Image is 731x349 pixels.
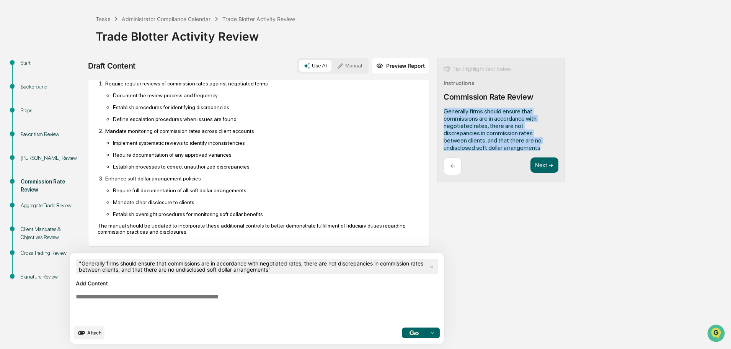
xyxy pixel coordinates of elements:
[113,92,420,98] p: Document the review process and frequency
[76,259,438,274] div: "Generally firms should ensure that commissions are in accordance with negotiated rates, there ar...
[76,259,429,274] span: "Generally firms should ensure that commissions are in accordance with negotiated rates, there ar...
[74,279,440,288] div: Add Content
[410,330,419,335] img: Go
[105,80,420,87] p: Require regular reviews of commission rates against negotiated terms
[21,154,83,162] div: [PERSON_NAME] Review
[113,140,420,146] p: Implement systematic reviews to identify inconsistencies
[21,59,83,67] div: Start
[26,59,126,66] div: Start new chat
[113,211,420,217] p: Establish oversight procedures for monitoring soft dollar benefits
[21,130,83,138] div: Favoritism Review
[707,324,727,344] iframe: Open customer support
[21,249,83,257] div: Cross Trading Review
[63,97,95,104] span: Attestations
[88,61,135,70] div: Draft Content
[5,93,52,107] a: 🖐️Preclearance
[8,97,14,103] div: 🖐️
[113,104,420,110] p: Establish procedures for identifying discrepancies
[105,128,420,134] p: Mandate monitoring of commission rates across client accounts
[96,23,727,43] div: Trade Blotter Activity Review
[96,16,110,22] div: Tasks
[87,330,101,336] span: Attach
[8,16,139,28] p: How can we help?
[21,273,83,281] div: Signature Review
[113,164,420,170] p: Establish processes to correct unauthorized discrepancies
[444,80,475,86] div: Instructions
[105,175,420,182] p: Enhance soft dollar arrangement policies
[130,61,139,70] button: Start new chat
[15,97,49,104] span: Preclearance
[15,111,48,119] span: Data Lookup
[76,130,93,136] span: Pylon
[21,83,83,91] div: Background
[222,16,295,22] div: Trade Blotter Activity Review
[444,108,542,151] span: Generally firms should ensure that commissions are in accordance with negotiated rates, there are...
[530,157,558,173] button: Next ➔
[122,16,210,22] div: Administrator Compliance Calendar
[52,93,98,107] a: 🗄️Attestations
[450,162,455,170] p: ←
[8,59,21,72] img: 1746055101610-c473b297-6a78-478c-a979-82029cc54cd1
[427,261,436,272] span: ×
[113,199,420,205] p: Mandate clear disclosure to clients
[54,129,93,136] a: Powered byPylon
[5,108,51,122] a: 🔎Data Lookup
[372,58,429,74] button: Preview Report
[113,152,420,158] p: Require documentation of any approved variances
[113,187,420,193] p: Require full documentation of all soft dollar arrangements
[26,66,97,72] div: We're available if you need us!
[74,326,104,339] button: upload document
[444,64,511,74] div: Tip: Highlight text below
[21,202,83,210] div: Aggregate Trade Review
[98,223,420,235] p: The manual should be updated to incorporate these additional controls to better demonstrate fulfi...
[444,92,533,102] div: Commission Rate Review
[332,60,367,72] button: Manual
[21,107,83,115] div: Steps
[55,97,62,103] div: 🗄️
[113,116,420,122] p: Define escalation procedures when issues are found
[299,60,331,72] button: Use AI
[402,328,426,338] button: Go
[21,225,83,241] div: Client Mandates & Objectives Review
[8,112,14,118] div: 🔎
[21,178,83,194] div: Commission Rate Review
